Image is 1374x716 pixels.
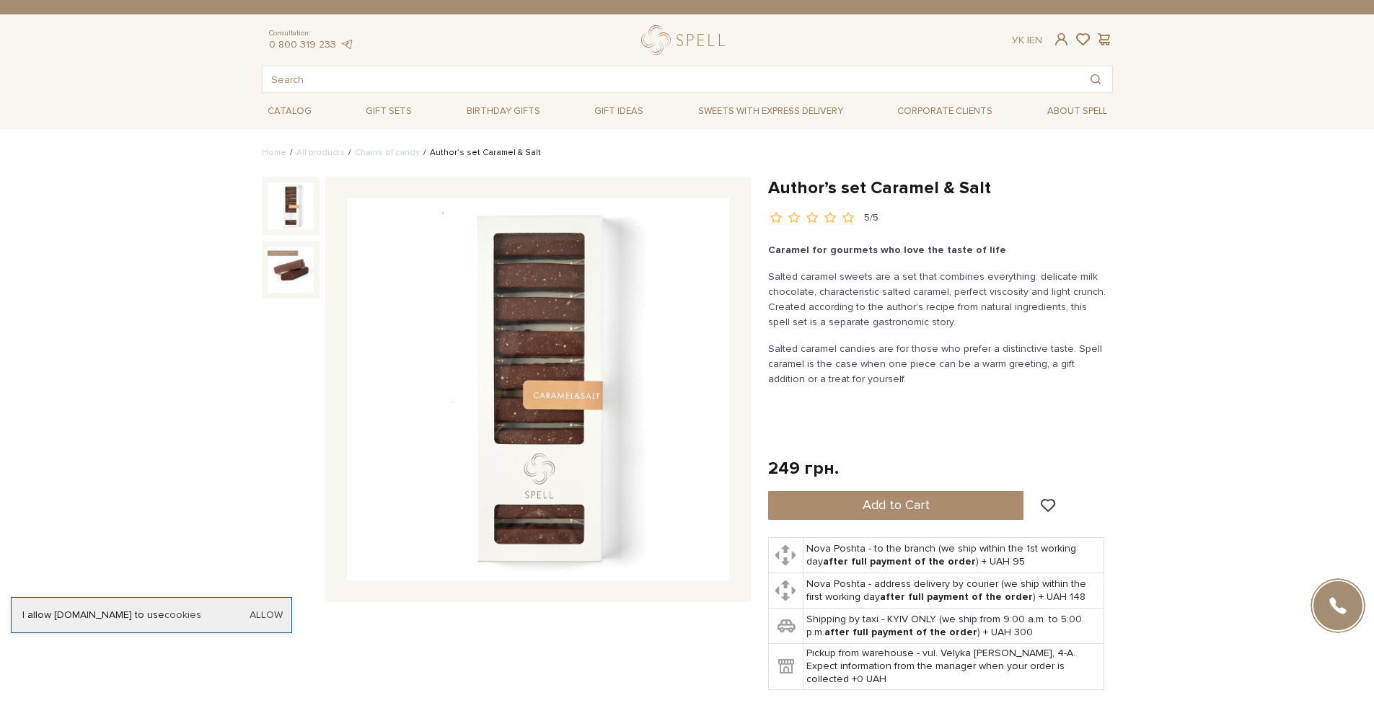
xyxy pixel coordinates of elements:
[692,99,849,123] a: Sweets with express delivery
[768,269,1106,330] p: Salted caramel sweets are a set that combines everything: delicate milk chocolate, characteristic...
[296,147,345,158] a: All products
[340,38,354,50] a: telegram
[589,100,649,123] span: Gift ideas
[360,100,418,123] span: Gift sets
[863,497,930,513] span: Add to Cart
[823,555,976,567] b: after full payment of the order
[250,609,283,622] a: Allow
[891,99,998,123] a: Corporate clients
[355,147,420,158] a: Chains of candy
[262,100,317,123] span: Catalog
[269,38,336,50] a: 0 800 319 233
[1027,34,1029,46] span: |
[164,609,201,621] a: cookies
[269,29,354,38] span: Consultation:
[1012,34,1042,47] div: En
[262,147,286,158] a: Home
[1012,34,1024,46] a: Ук
[768,177,1113,199] h1: Author’s set Caramel & Salt
[768,457,839,479] div: 249 грн.
[803,538,1104,573] td: Nova Poshta - to the branch (we ship within the 1st working day ) + UAH 95
[803,609,1104,644] td: Shipping by taxi - KYIV ONLY (we ship from 9:00 a.m. to 5:00 p.m. ) + UAH 300
[420,146,541,159] li: Author’s set Caramel & Salt
[880,591,1033,603] b: after full payment of the order
[768,244,1006,256] b: Caramel for gourmets who love the taste of life
[263,66,1079,92] input: Search
[803,573,1104,609] td: Nova Poshta - address delivery by courier (we ship within the first working day ) + UAH 148
[268,182,314,229] img: Author’s set Caramel & Salt
[824,626,977,638] b: after full payment of the order
[268,247,314,293] img: Author’s set Caramel & Salt
[461,100,546,123] span: Birthday gifts
[12,609,291,622] div: I allow [DOMAIN_NAME] to use
[1041,100,1113,123] span: About Spell
[768,491,1024,520] button: Add to Cart
[803,644,1104,690] td: Pickup from warehouse - vul. Velyka [PERSON_NAME], 4-A. Expect information from the manager when ...
[641,25,731,55] a: logo
[1079,66,1112,92] button: Search
[768,341,1106,386] p: Salted caramel candies are for those who prefer a distinctive taste. Spell caramel is the case wh...
[347,198,729,580] img: Author’s set Caramel & Salt
[864,211,878,225] div: 5/5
